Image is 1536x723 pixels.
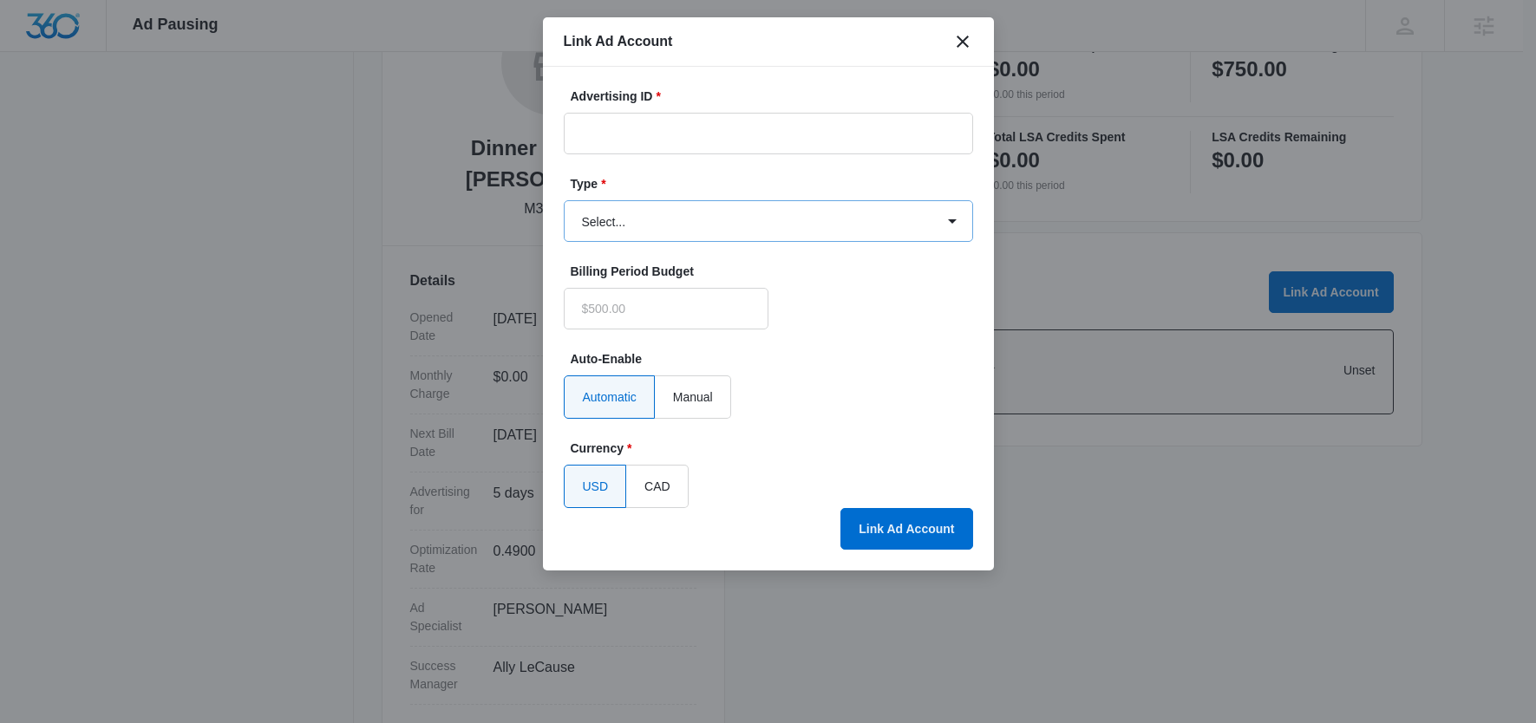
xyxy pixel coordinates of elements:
label: Automatic [564,375,655,419]
button: close [952,31,973,52]
h1: Link Ad Account [564,31,673,52]
label: USD [564,465,627,508]
button: Link Ad Account [840,508,972,550]
label: Manual [655,375,731,419]
label: CAD [626,465,689,508]
label: Currency [571,440,980,458]
label: Billing Period Budget [571,263,775,281]
label: Type [571,175,980,193]
input: $500.00 [564,288,768,329]
label: Auto-Enable [571,350,980,368]
label: Advertising ID [571,88,980,106]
